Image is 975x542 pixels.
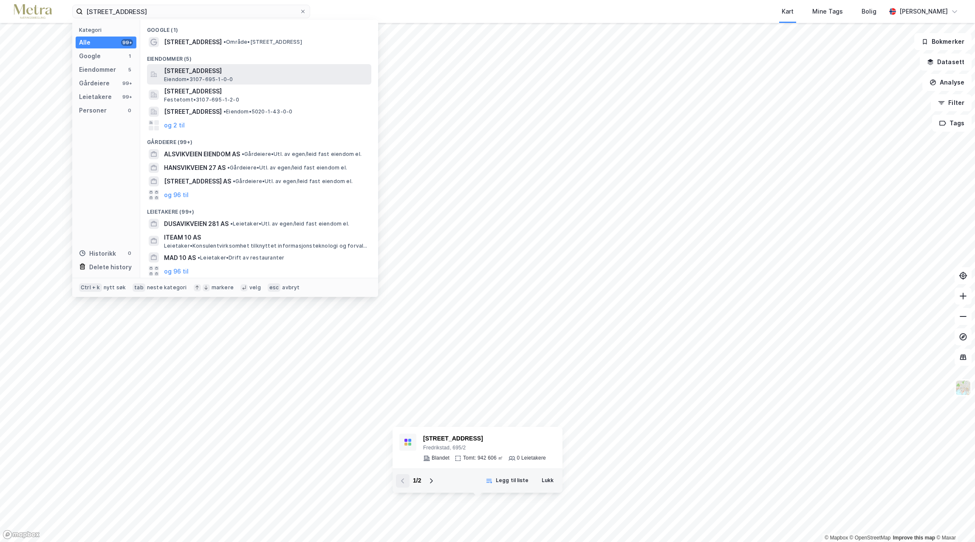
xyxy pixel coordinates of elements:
[850,535,891,541] a: OpenStreetMap
[164,86,368,96] span: [STREET_ADDRESS]
[164,176,231,186] span: [STREET_ADDRESS] AS
[164,190,189,200] button: og 96 til
[164,96,239,103] span: Festetomt • 3107-695-1-2-0
[223,39,302,45] span: Område • [STREET_ADDRESS]
[242,151,362,158] span: Gårdeiere • Utl. av egen/leid fast eiendom el.
[164,120,185,130] button: og 2 til
[517,455,546,462] div: 0 Leietakere
[79,283,102,292] div: Ctrl + k
[922,74,972,91] button: Analyse
[164,253,196,263] span: MAD 10 AS
[413,476,421,486] div: 1 / 2
[164,149,240,159] span: ALSVIKVEIEN EIENDOM AS
[164,243,370,249] span: Leietaker • Konsulentvirksomhet tilknyttet informasjonsteknologi og forvaltning og drift av IT-sy...
[3,530,40,539] a: Mapbox homepage
[126,53,133,59] div: 1
[242,151,244,157] span: •
[233,178,353,185] span: Gårdeiere • Utl. av egen/leid fast eiendom el.
[423,434,546,444] div: [STREET_ADDRESS]
[536,474,559,488] button: Lukk
[933,501,975,542] iframe: Chat Widget
[164,37,222,47] span: [STREET_ADDRESS]
[480,474,534,488] button: Legg til liste
[83,5,300,18] input: Søk på adresse, matrikkel, gårdeiere, leietakere eller personer
[79,105,107,116] div: Personer
[223,39,226,45] span: •
[164,163,226,173] span: HANSVIKVEIEN 27 AS
[79,65,116,75] div: Eiendommer
[931,94,972,111] button: Filter
[933,501,975,542] div: Kontrollprogram for chat
[249,284,261,291] div: velg
[227,164,347,171] span: Gårdeiere • Utl. av egen/leid fast eiendom el.
[121,80,133,87] div: 99+
[899,6,948,17] div: [PERSON_NAME]
[230,220,349,227] span: Leietaker • Utl. av egen/leid fast eiendom el.
[126,66,133,73] div: 5
[423,445,546,452] div: Fredrikstad, 695/2
[126,107,133,114] div: 0
[79,92,112,102] div: Leietakere
[164,232,368,243] span: ITEAM 10 AS
[140,202,378,217] div: Leietakere (99+)
[893,535,935,541] a: Improve this map
[147,284,187,291] div: neste kategori
[932,115,972,132] button: Tags
[79,51,101,61] div: Google
[164,219,229,229] span: DUSAVIKVEIEN 281 AS
[227,164,230,171] span: •
[198,254,200,261] span: •
[223,108,292,115] span: Eiendom • 5020-1-43-0-0
[140,20,378,35] div: Google (1)
[164,66,368,76] span: [STREET_ADDRESS]
[914,33,972,50] button: Bokmerker
[140,132,378,147] div: Gårdeiere (99+)
[79,27,136,33] div: Kategori
[133,283,145,292] div: tab
[164,266,189,276] button: og 96 til
[79,78,110,88] div: Gårdeiere
[782,6,794,17] div: Kart
[432,455,449,462] div: Blandet
[812,6,843,17] div: Mine Tags
[104,284,126,291] div: nytt søk
[79,248,116,259] div: Historikk
[212,284,234,291] div: markere
[164,107,222,117] span: [STREET_ADDRESS]
[121,93,133,100] div: 99+
[282,284,300,291] div: avbryt
[955,380,971,396] img: Z
[230,220,233,227] span: •
[463,455,503,462] div: Tomt: 942 606 ㎡
[198,254,284,261] span: Leietaker • Drift av restauranter
[920,54,972,71] button: Datasett
[140,49,378,64] div: Eiendommer (5)
[126,250,133,257] div: 0
[233,178,235,184] span: •
[268,283,281,292] div: esc
[164,76,233,83] span: Eiendom • 3107-695-1-0-0
[121,39,133,46] div: 99+
[89,262,132,272] div: Delete history
[14,4,52,19] img: metra-logo.256734c3b2bbffee19d4.png
[223,108,226,115] span: •
[825,535,848,541] a: Mapbox
[862,6,876,17] div: Bolig
[79,37,90,48] div: Alle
